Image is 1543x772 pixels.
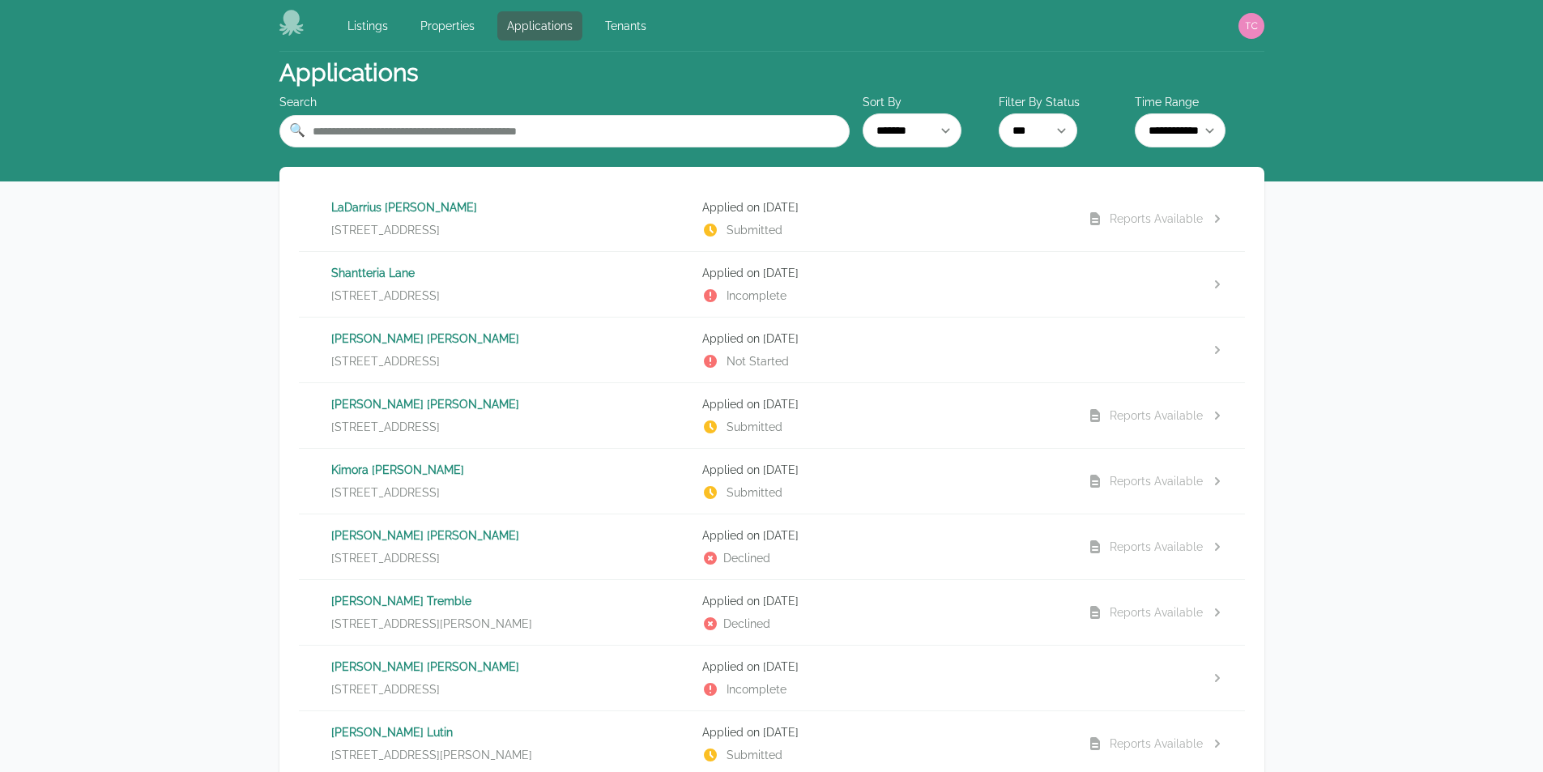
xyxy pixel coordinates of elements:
span: [STREET_ADDRESS] [331,288,440,304]
span: [STREET_ADDRESS] [331,681,440,697]
time: [DATE] [763,529,799,542]
p: Declined [702,550,1061,566]
time: [DATE] [763,660,799,673]
time: [DATE] [763,267,799,279]
a: Applications [497,11,582,41]
p: LaDarrius [PERSON_NAME] [331,199,690,215]
span: [STREET_ADDRESS][PERSON_NAME] [331,616,532,632]
p: Applied on [702,265,1061,281]
p: Submitted [702,222,1061,238]
p: Submitted [702,419,1061,435]
time: [DATE] [763,398,799,411]
span: [STREET_ADDRESS] [331,353,440,369]
label: Time Range [1135,94,1264,110]
p: Incomplete [702,681,1061,697]
a: LaDarrius [PERSON_NAME][STREET_ADDRESS]Applied on [DATE]SubmittedReports Available [299,186,1245,251]
a: Tenants [595,11,656,41]
h1: Applications [279,58,418,87]
p: Not Started [702,353,1061,369]
a: [PERSON_NAME] [PERSON_NAME][STREET_ADDRESS]Applied on [DATE]DeclinedReports Available [299,514,1245,579]
time: [DATE] [763,201,799,214]
div: Reports Available [1110,407,1203,424]
div: Reports Available [1110,539,1203,555]
time: [DATE] [763,726,799,739]
p: [PERSON_NAME] [PERSON_NAME] [331,396,690,412]
p: Applied on [702,199,1061,215]
span: [STREET_ADDRESS][PERSON_NAME] [331,747,532,763]
a: [PERSON_NAME] [PERSON_NAME][STREET_ADDRESS]Applied on [DATE]Incomplete [299,646,1245,710]
p: [PERSON_NAME] Tremble [331,593,690,609]
span: [STREET_ADDRESS] [331,484,440,501]
a: [PERSON_NAME] Tremble[STREET_ADDRESS][PERSON_NAME]Applied on [DATE]DeclinedReports Available [299,580,1245,645]
a: Shantteria Lane[STREET_ADDRESS]Applied on [DATE]Incomplete [299,252,1245,317]
p: Kimora [PERSON_NAME] [331,462,690,478]
p: Applied on [702,593,1061,609]
p: Submitted [702,747,1061,763]
a: [PERSON_NAME] [PERSON_NAME][STREET_ADDRESS]Applied on [DATE]SubmittedReports Available [299,383,1245,448]
p: Incomplete [702,288,1061,304]
time: [DATE] [763,332,799,345]
label: Sort By [863,94,992,110]
p: Applied on [702,527,1061,544]
span: [STREET_ADDRESS] [331,550,440,566]
span: [STREET_ADDRESS] [331,419,440,435]
time: [DATE] [763,463,799,476]
p: Submitted [702,484,1061,501]
p: Declined [702,616,1061,632]
p: [PERSON_NAME] [PERSON_NAME] [331,527,690,544]
p: [PERSON_NAME] [PERSON_NAME] [331,659,690,675]
p: Applied on [702,331,1061,347]
p: Applied on [702,396,1061,412]
div: Reports Available [1110,604,1203,621]
time: [DATE] [763,595,799,608]
div: Reports Available [1110,736,1203,752]
p: Shantteria Lane [331,265,690,281]
a: Kimora [PERSON_NAME][STREET_ADDRESS]Applied on [DATE]SubmittedReports Available [299,449,1245,514]
p: Applied on [702,659,1061,675]
a: [PERSON_NAME] [PERSON_NAME][STREET_ADDRESS]Applied on [DATE]Not Started [299,318,1245,382]
div: Reports Available [1110,211,1203,227]
a: Listings [338,11,398,41]
p: Applied on [702,462,1061,478]
p: Applied on [702,724,1061,740]
div: Reports Available [1110,473,1203,489]
span: [STREET_ADDRESS] [331,222,440,238]
label: Filter By Status [999,94,1128,110]
p: [PERSON_NAME] [PERSON_NAME] [331,331,690,347]
a: Properties [411,11,484,41]
p: [PERSON_NAME] Lutin [331,724,690,740]
div: Search [279,94,850,110]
